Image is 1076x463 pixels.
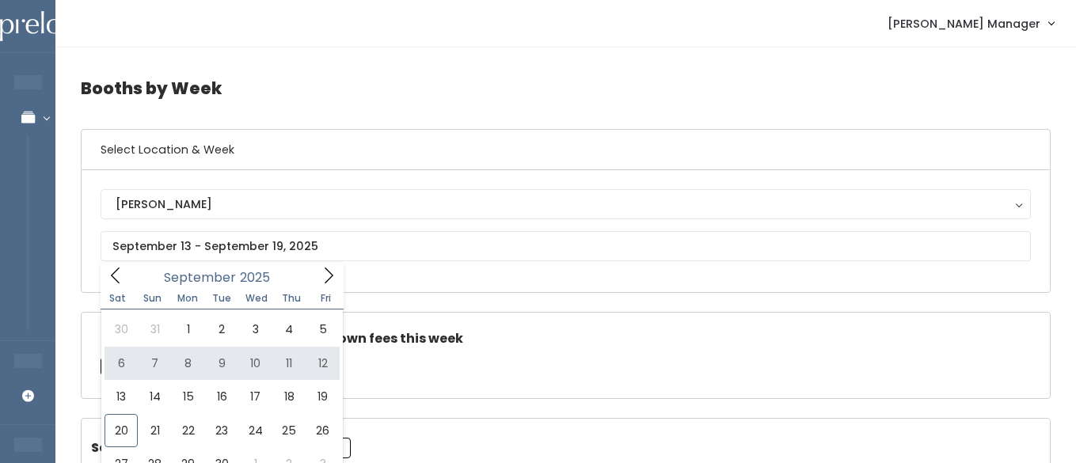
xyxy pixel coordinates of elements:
span: September 13, 2025 [105,380,138,413]
span: September 15, 2025 [172,380,205,413]
span: [PERSON_NAME] Manager [888,15,1040,32]
span: September 2, 2025 [205,313,238,346]
span: September 12, 2025 [306,347,339,380]
span: September 17, 2025 [239,380,272,413]
span: Thu [274,294,309,303]
span: September 11, 2025 [272,347,306,380]
span: September 16, 2025 [205,380,238,413]
span: September 1, 2025 [172,313,205,346]
h5: Check this box if there are no takedown fees this week [101,332,1031,346]
span: September 22, 2025 [172,414,205,447]
span: September 8, 2025 [172,347,205,380]
span: September 4, 2025 [272,313,306,346]
input: Year [236,268,283,287]
span: September 7, 2025 [138,347,171,380]
span: Wed [239,294,274,303]
span: September 18, 2025 [272,380,306,413]
h6: Select Location & Week [82,130,1050,170]
button: [PERSON_NAME] [101,189,1031,219]
span: September 24, 2025 [239,414,272,447]
span: Mon [170,294,205,303]
span: Sun [135,294,170,303]
span: Tue [204,294,239,303]
label: Search: [91,438,351,458]
span: September 9, 2025 [205,347,238,380]
span: August 30, 2025 [105,313,138,346]
span: September 19, 2025 [306,380,339,413]
span: September 3, 2025 [239,313,272,346]
span: September 25, 2025 [272,414,306,447]
span: September 14, 2025 [138,380,171,413]
span: Fri [309,294,344,303]
h4: Booths by Week [81,66,1051,110]
span: Sat [101,294,135,303]
span: September [164,271,236,284]
span: September 6, 2025 [105,347,138,380]
input: September 13 - September 19, 2025 [101,231,1031,261]
span: September 23, 2025 [205,414,238,447]
span: August 31, 2025 [138,313,171,346]
span: September 26, 2025 [306,414,339,447]
span: September 10, 2025 [239,347,272,380]
div: [PERSON_NAME] [116,195,1016,213]
span: September 21, 2025 [138,414,171,447]
span: September 5, 2025 [306,313,339,346]
a: [PERSON_NAME] Manager [872,6,1070,40]
span: September 20, 2025 [105,414,138,447]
